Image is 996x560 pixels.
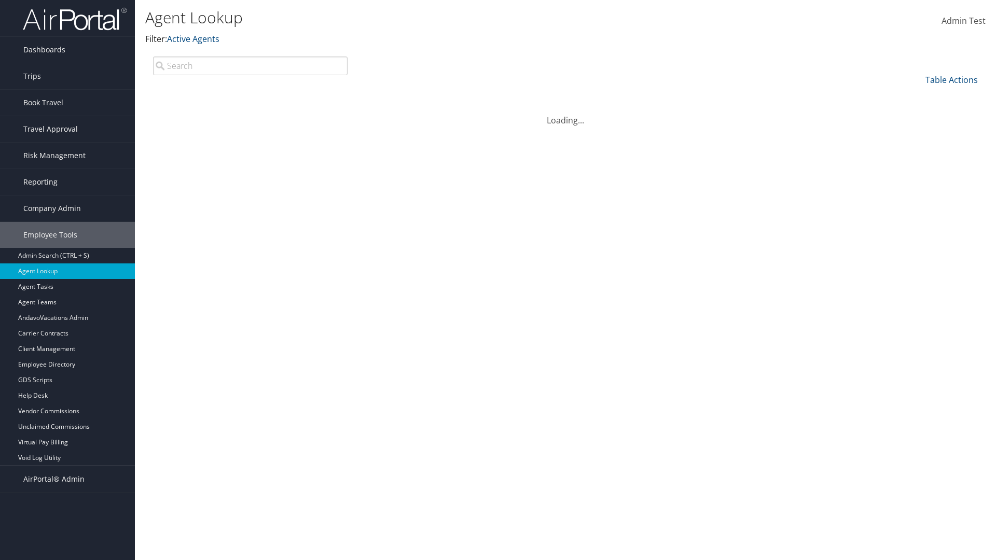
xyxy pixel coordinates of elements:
[925,74,978,86] a: Table Actions
[23,143,86,169] span: Risk Management
[23,63,41,89] span: Trips
[23,37,65,63] span: Dashboards
[942,5,986,37] a: Admin Test
[23,222,77,248] span: Employee Tools
[23,116,78,142] span: Travel Approval
[153,57,348,75] input: Search
[23,466,85,492] span: AirPortal® Admin
[167,33,219,45] a: Active Agents
[23,169,58,195] span: Reporting
[23,195,81,221] span: Company Admin
[145,102,986,127] div: Loading...
[145,7,706,29] h1: Agent Lookup
[145,33,706,46] p: Filter:
[942,15,986,26] span: Admin Test
[23,7,127,31] img: airportal-logo.png
[23,90,63,116] span: Book Travel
